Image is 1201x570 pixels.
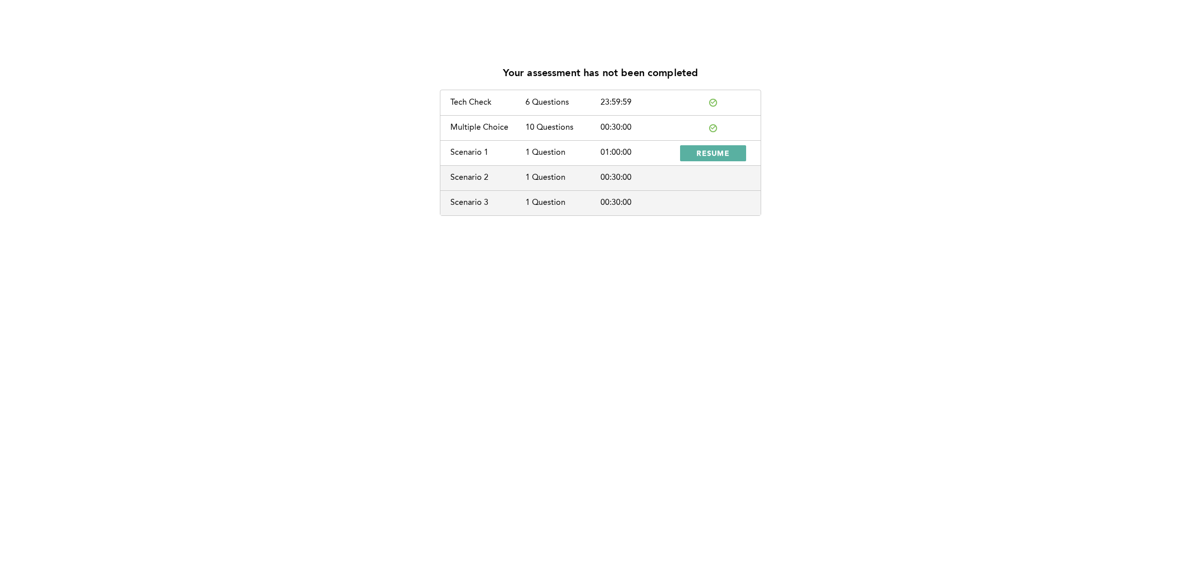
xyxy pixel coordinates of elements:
[525,173,600,182] div: 1 Question
[697,148,730,158] span: RESUME
[600,173,676,182] div: 00:30:00
[600,123,676,132] div: 00:30:00
[600,198,676,207] div: 00:30:00
[450,148,525,157] div: Scenario 1
[525,98,600,107] div: 6 Questions
[600,148,676,157] div: 01:00:00
[450,98,525,107] div: Tech Check
[525,148,600,157] div: 1 Question
[450,198,525,207] div: Scenario 3
[525,198,600,207] div: 1 Question
[450,173,525,182] div: Scenario 2
[680,145,746,161] button: RESUME
[525,123,600,132] div: 10 Questions
[450,123,525,132] div: Multiple Choice
[503,68,699,80] p: Your assessment has not been completed
[600,98,676,107] div: 23:59:59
